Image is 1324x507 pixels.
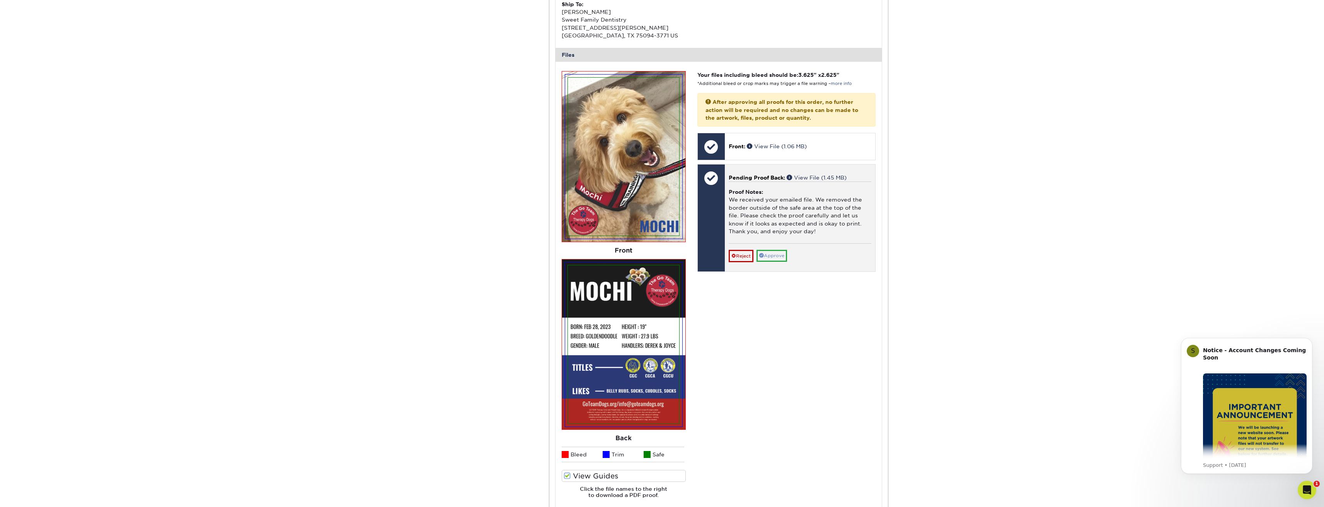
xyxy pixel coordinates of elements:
[562,470,686,482] label: View Guides
[562,1,583,7] strong: Ship To:
[729,181,871,243] div: We received your emailed file. We removed the border outside of the safe area at the top of the f...
[729,189,763,195] strong: Proof Notes:
[562,242,686,259] div: Front
[705,99,858,121] strong: After approving all proofs for this order, no further action will be required and no changes can ...
[562,0,719,40] div: [PERSON_NAME] Sweet Family Dentistry [STREET_ADDRESS][PERSON_NAME] [GEOGRAPHIC_DATA], TX 75094-37...
[603,447,644,462] li: Trim
[697,72,839,78] strong: Your files including bleed should be: " x "
[562,430,686,447] div: Back
[562,447,603,462] li: Bleed
[562,486,686,505] h6: Click the file names to the right to download a PDF proof.
[757,250,787,262] a: Approve
[787,175,847,181] a: View File (1.45 MB)
[644,447,685,462] li: Safe
[1298,481,1316,499] iframe: Intercom live chat
[556,48,882,62] div: Files
[798,72,814,78] span: 3.625
[821,72,837,78] span: 2.625
[747,143,807,149] a: View File (1.06 MB)
[1169,328,1324,503] iframe: Intercom notifications message
[729,143,745,149] span: Front:
[729,175,785,181] span: Pending Proof Back:
[729,250,753,262] a: Reject
[1314,481,1320,487] span: 1
[831,81,852,86] a: more info
[697,81,852,86] small: *Additional bleed or crop marks may trigger a file warning –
